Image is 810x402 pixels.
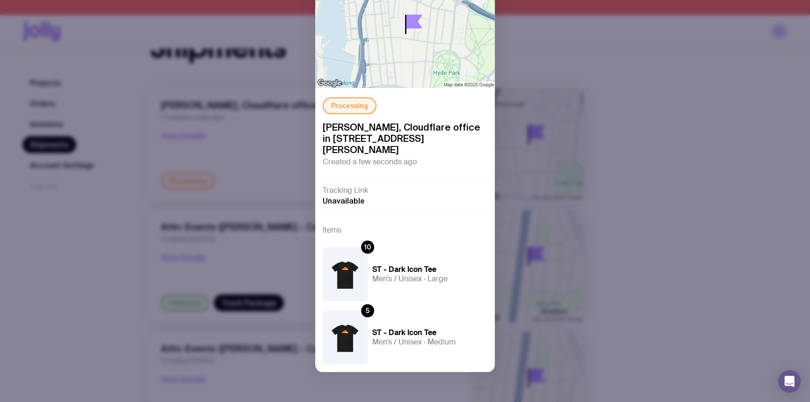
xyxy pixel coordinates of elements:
[323,157,417,167] span: Created a few seconds ago
[372,265,456,274] h4: ST - Dark Icon Tee
[372,337,456,347] h5: Men’s / Unisex · Medium
[778,370,801,393] div: Open Intercom Messenger
[323,97,376,114] div: Processing
[323,196,365,205] span: Unavailable
[323,225,341,236] h3: Items
[361,304,374,317] div: 5
[323,122,487,155] span: [PERSON_NAME], Cloudflare office in [STREET_ADDRESS][PERSON_NAME]
[372,328,456,337] h4: ST - Dark Icon Tee
[372,274,456,284] h5: Men’s / Unisex · Large
[361,241,374,254] div: 10
[323,186,368,195] h3: Tracking Link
